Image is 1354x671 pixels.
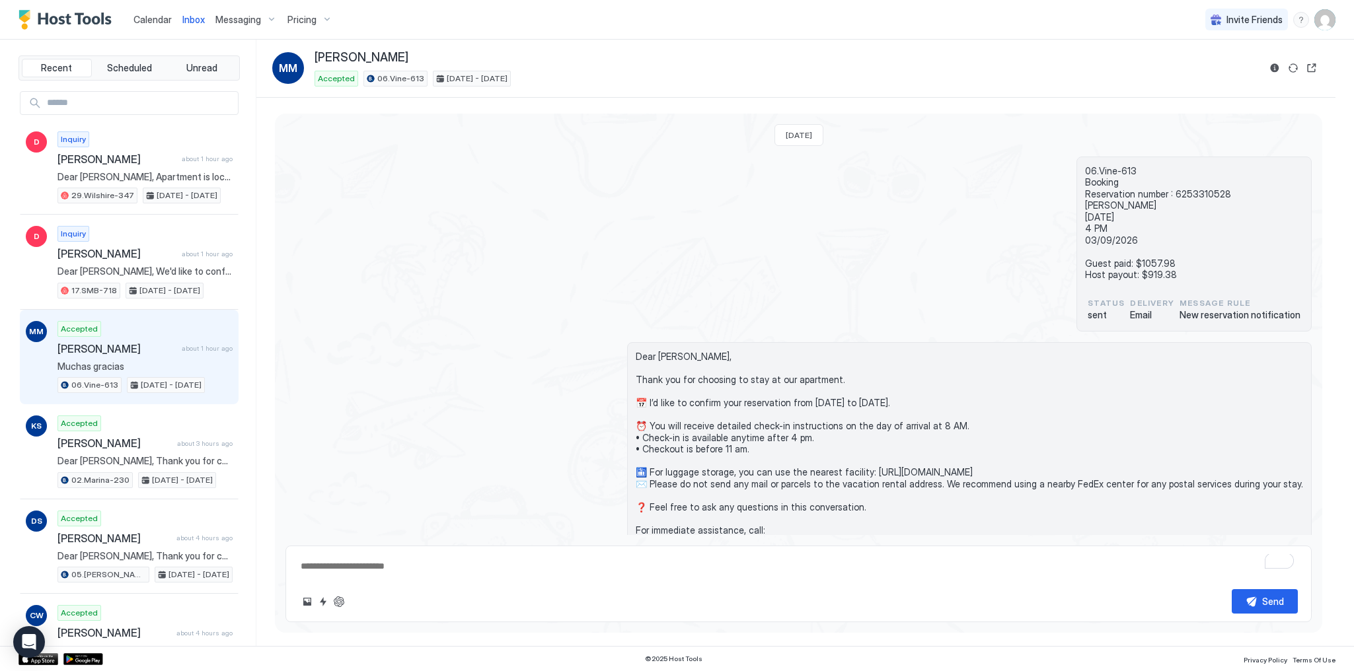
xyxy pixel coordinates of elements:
[1293,652,1335,666] a: Terms Of Use
[61,607,98,619] span: Accepted
[141,379,202,391] span: [DATE] - [DATE]
[1180,297,1300,309] span: Message Rule
[22,59,92,77] button: Recent
[57,550,233,562] span: Dear [PERSON_NAME], Thank you for choosing to stay at our apartment. We hope you’ve enjoyed every...
[331,594,347,610] button: ChatGPT Auto Reply
[139,285,200,297] span: [DATE] - [DATE]
[61,512,98,524] span: Accepted
[41,62,72,74] span: Recent
[34,136,40,148] span: D
[19,653,58,665] a: App Store
[42,92,238,114] input: Input Field
[57,171,233,183] span: Dear [PERSON_NAME], Apartment is located at 📍 [STREET_ADDRESS]❗️. The distance is 3 miles to [GEO...
[1293,12,1309,28] div: menu
[1314,9,1335,30] div: User profile
[182,155,233,163] span: about 1 hour ago
[287,14,317,26] span: Pricing
[34,230,40,242] span: D
[57,361,233,372] span: Muchas gracias
[1088,309,1125,321] span: sent
[13,626,45,658] div: Open Intercom Messenger
[61,228,86,240] span: Inquiry
[167,59,237,77] button: Unread
[31,515,42,527] span: DS
[176,534,233,542] span: about 4 hours ago
[1088,297,1125,309] span: status
[71,474,130,486] span: 02.Marina-230
[1244,656,1287,664] span: Privacy Policy
[63,653,103,665] a: Google Play Store
[645,654,702,663] span: © 2025 Host Tools
[177,439,233,448] span: about 3 hours ago
[133,13,172,26] a: Calendar
[61,323,98,335] span: Accepted
[57,437,172,450] span: [PERSON_NAME]
[176,629,233,637] span: about 4 hours ago
[71,379,118,391] span: 06.Vine-613
[1262,594,1284,608] div: Send
[71,285,117,297] span: 17.SMB-718
[29,326,44,337] span: MM
[57,153,176,166] span: [PERSON_NAME]
[447,73,508,85] span: [DATE] - [DATE]
[57,247,176,260] span: [PERSON_NAME]
[133,14,172,25] span: Calendar
[19,55,240,81] div: tab-group
[315,50,408,65] span: [PERSON_NAME]
[152,474,213,486] span: [DATE] - [DATE]
[71,569,146,581] span: 05.[PERSON_NAME]-617
[57,342,176,355] span: [PERSON_NAME]
[71,190,134,201] span: 29.Wilshire-347
[31,420,42,432] span: KS
[1304,60,1320,76] button: Open reservation
[182,13,205,26] a: Inbox
[57,455,233,467] span: Dear [PERSON_NAME], Thank you for choosing to stay at our apartment. 📅 I’d like to confirm your r...
[57,265,233,277] span: Dear [PERSON_NAME], We'd like to confirm the apartment's location at 📍 [STREET_ADDRESS]❗️. The pr...
[377,73,424,85] span: 06.Vine-613
[61,417,98,429] span: Accepted
[94,59,165,77] button: Scheduled
[1226,14,1283,26] span: Invite Friends
[157,190,217,201] span: [DATE] - [DATE]
[315,594,331,610] button: Quick reply
[182,14,205,25] span: Inbox
[169,569,229,581] span: [DATE] - [DATE]
[57,626,171,639] span: [PERSON_NAME]
[786,130,812,140] span: [DATE]
[1232,589,1298,614] button: Send
[318,73,355,85] span: Accepted
[636,351,1303,582] span: Dear [PERSON_NAME], Thank you for choosing to stay at our apartment. 📅 I’d like to confirm your r...
[61,133,86,145] span: Inquiry
[1085,165,1303,281] span: 06.Vine-613 Booking Reservation number : 6253310528 [PERSON_NAME] [DATE] 4 PM 03/09/2026 Guest pa...
[1180,309,1300,321] span: New reservation notification
[57,532,171,545] span: [PERSON_NAME]
[107,62,152,74] span: Scheduled
[1267,60,1283,76] button: Reservation information
[1285,60,1301,76] button: Sync reservation
[57,645,233,656] span: Dear [PERSON_NAME], Thank you for choosing to stay at our apartment. We hope you’ve enjoyed every...
[182,250,233,258] span: about 1 hour ago
[1130,309,1174,321] span: Email
[299,594,315,610] button: Upload image
[1293,656,1335,664] span: Terms Of Use
[1244,652,1287,666] a: Privacy Policy
[30,610,44,621] span: СW
[299,554,1298,579] textarea: To enrich screen reader interactions, please activate Accessibility in Grammarly extension settings
[215,14,261,26] span: Messaging
[186,62,217,74] span: Unread
[182,344,233,353] span: about 1 hour ago
[1130,297,1174,309] span: Delivery
[19,10,118,30] a: Host Tools Logo
[279,60,297,76] span: MM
